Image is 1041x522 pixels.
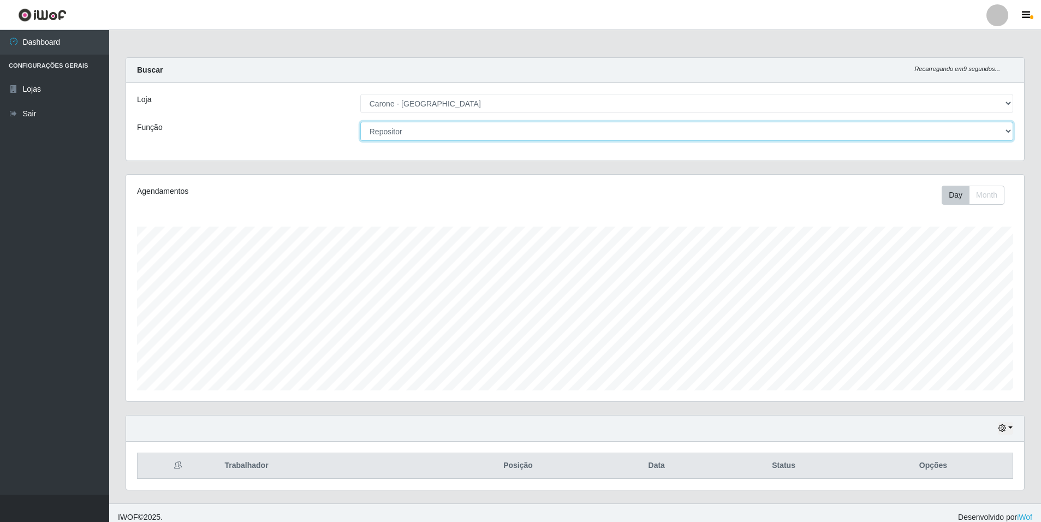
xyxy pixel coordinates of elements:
div: Agendamentos [137,186,492,197]
button: Day [942,186,969,205]
a: iWof [1017,513,1032,521]
th: Opções [854,453,1013,479]
label: Função [137,122,163,133]
strong: Buscar [137,66,163,74]
label: Loja [137,94,151,105]
div: Toolbar with button groups [942,186,1013,205]
th: Status [713,453,854,479]
img: CoreUI Logo [18,8,67,22]
button: Month [969,186,1004,205]
span: IWOF [118,513,138,521]
i: Recarregando em 9 segundos... [914,66,1000,72]
th: Trabalhador [218,453,436,479]
th: Data [599,453,713,479]
th: Posição [437,453,600,479]
div: First group [942,186,1004,205]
